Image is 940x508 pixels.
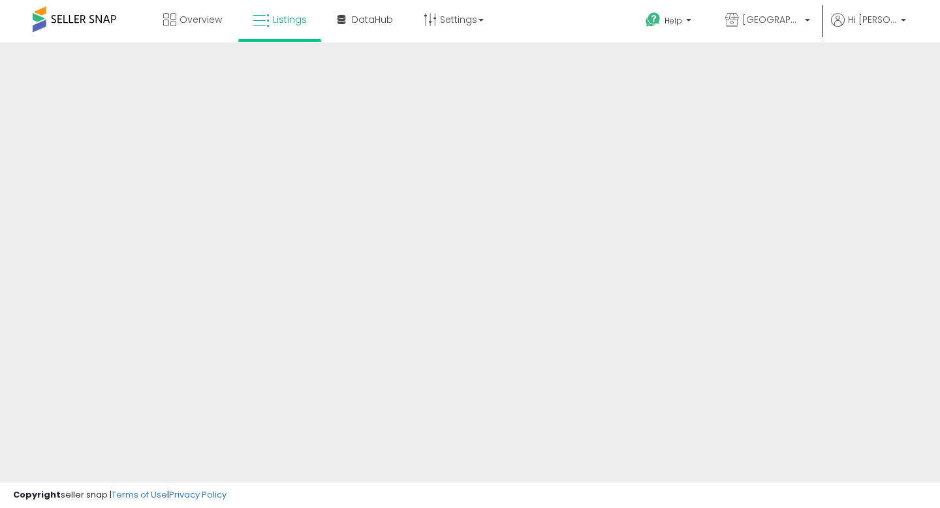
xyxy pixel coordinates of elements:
[169,488,227,501] a: Privacy Policy
[635,2,704,42] a: Help
[352,13,393,26] span: DataHub
[848,13,897,26] span: Hi [PERSON_NAME]
[180,13,222,26] span: Overview
[13,488,61,501] strong: Copyright
[831,13,906,42] a: Hi [PERSON_NAME]
[742,13,801,26] span: [GEOGRAPHIC_DATA]
[645,12,661,28] i: Get Help
[665,15,682,26] span: Help
[273,13,307,26] span: Listings
[112,488,167,501] a: Terms of Use
[13,489,227,501] div: seller snap | |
